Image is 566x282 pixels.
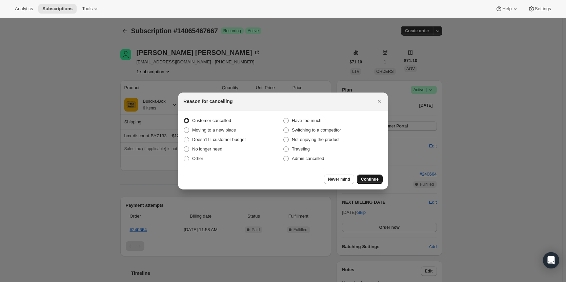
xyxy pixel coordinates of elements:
div: Open Intercom Messenger [543,252,559,268]
span: Settings [535,6,551,12]
span: Help [502,6,511,12]
button: Close [375,97,384,106]
button: Subscriptions [38,4,77,14]
span: Switching to a competitor [292,127,341,133]
span: Moving to a new place [192,127,236,133]
span: Not enjoying the product [292,137,340,142]
span: Customer cancelled [192,118,231,123]
span: Admin cancelled [292,156,324,161]
span: Subscriptions [42,6,73,12]
span: Tools [82,6,93,12]
span: Never mind [328,177,350,182]
button: Help [491,4,522,14]
button: Settings [524,4,555,14]
span: Have too much [292,118,321,123]
span: Other [192,156,203,161]
span: Analytics [15,6,33,12]
span: Traveling [292,146,310,152]
h2: Reason for cancelling [183,98,233,105]
span: Doesn't fit customer budget [192,137,246,142]
span: Continue [361,177,379,182]
button: Never mind [324,175,354,184]
button: Continue [357,175,383,184]
button: Analytics [11,4,37,14]
button: Tools [78,4,103,14]
span: No longer need [192,146,222,152]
